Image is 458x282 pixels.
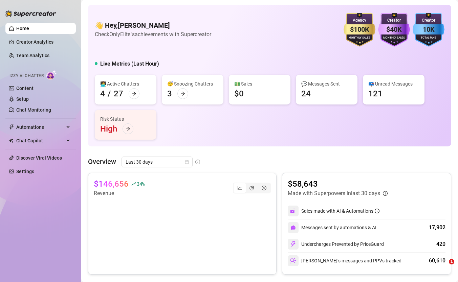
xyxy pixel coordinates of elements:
[375,209,379,213] span: info-circle
[413,24,444,35] div: 10K
[413,17,444,24] div: Creator
[195,160,200,164] span: info-circle
[114,88,123,99] div: 27
[436,240,445,248] div: 420
[234,80,285,88] div: 💵 Sales
[9,124,14,130] span: thunderbolt
[290,208,296,214] img: svg%3e
[378,17,410,24] div: Creator
[88,157,116,167] article: Overview
[344,36,375,40] div: Monthly Sales
[435,259,451,275] iframe: Intercom live chat
[429,257,445,265] div: 60,610
[95,21,211,30] h4: 👋 Hey, [PERSON_NAME]
[16,155,62,161] a: Discover Viral Videos
[46,70,57,80] img: AI Chatter
[233,183,271,193] div: segmented control
[16,26,29,31] a: Home
[16,107,51,113] a: Chat Monitoring
[301,207,379,215] div: Sales made with AI & Automations
[288,239,384,250] div: Undercharges Prevented by PriceGuard
[167,88,172,99] div: 3
[449,259,454,264] span: 1
[100,115,151,123] div: Risk Status
[301,88,311,99] div: 24
[126,157,189,167] span: Last 30 days
[262,186,266,190] span: dollar-circle
[413,36,444,40] div: Total Fans
[9,73,44,79] span: Izzy AI Chatter
[344,24,375,35] div: $100K
[16,135,64,146] span: Chat Copilot
[378,24,410,35] div: $40K
[301,80,352,88] div: 💬 Messages Sent
[378,13,410,47] img: purple-badge-B9DA21FR.svg
[126,126,130,131] span: arrow-right
[94,179,129,189] article: $146,656
[16,86,34,91] a: Content
[344,17,375,24] div: Agency
[237,186,242,190] span: line-chart
[429,224,445,232] div: 17,902
[167,80,218,88] div: 😴 Snoozing Chatters
[344,13,375,47] img: gold-badge-CigiZidd.svg
[16,53,49,58] a: Team Analytics
[100,60,159,68] h5: Live Metrics (Last Hour)
[16,96,29,102] a: Setup
[288,179,388,189] article: $58,643
[16,169,34,174] a: Settings
[368,80,419,88] div: 📪 Unread Messages
[290,241,296,247] img: svg%3e
[100,88,105,99] div: 4
[288,255,401,266] div: [PERSON_NAME]’s messages and PPVs tracked
[368,88,383,99] div: 121
[16,122,64,133] span: Automations
[132,91,136,96] span: arrow-right
[413,13,444,47] img: blue-badge-DgoSNQY1.svg
[9,138,13,143] img: Chat Copilot
[234,88,244,99] div: $0
[100,80,151,88] div: 👩‍💻 Active Chatters
[5,10,56,17] img: logo-BBDzfeDw.svg
[249,186,254,190] span: pie-chart
[16,37,70,47] a: Creator Analytics
[378,36,410,40] div: Monthly Sales
[290,225,296,230] img: svg%3e
[94,189,145,197] article: Revenue
[131,182,136,186] span: rise
[288,222,376,233] div: Messages sent by automations & AI
[185,160,189,164] span: calendar
[180,91,185,96] span: arrow-right
[383,191,388,196] span: info-circle
[95,30,211,39] article: Check OnlyElite.'s achievements with Supercreator
[288,189,380,197] article: Made with Superpowers in last 30 days
[137,181,145,187] span: 34 %
[290,258,296,264] img: svg%3e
